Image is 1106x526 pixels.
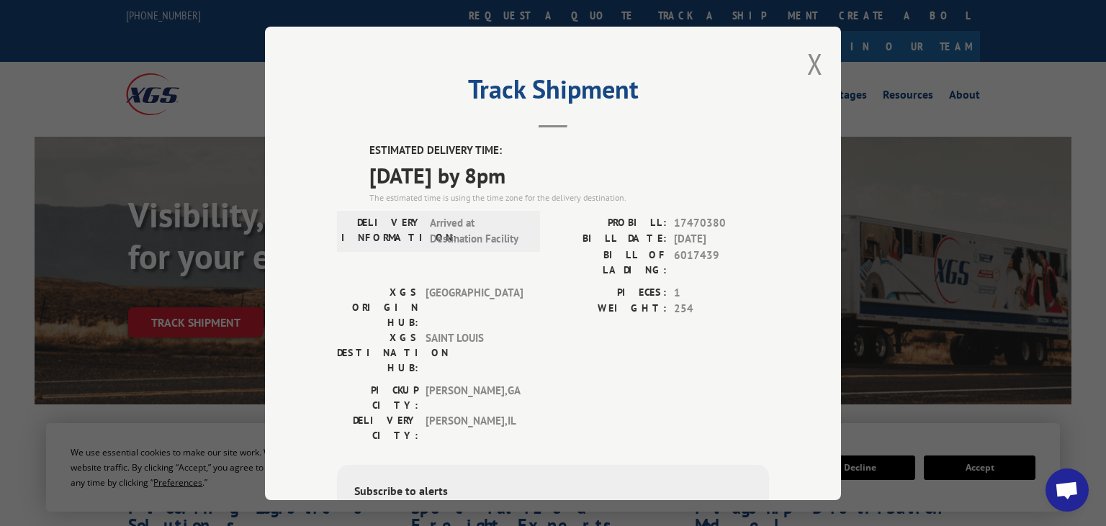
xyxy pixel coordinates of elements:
label: BILL DATE: [553,231,667,248]
span: 254 [674,301,769,317]
label: DELIVERY INFORMATION: [341,214,423,247]
label: ESTIMATED DELIVERY TIME: [369,142,769,159]
span: [PERSON_NAME] , IL [426,412,523,443]
button: Close modal [807,45,823,83]
span: Arrived at Destination Facility [430,214,527,247]
span: 6017439 [674,247,769,277]
label: XGS ORIGIN HUB: [337,284,418,330]
label: XGS DESTINATION HUB: [337,330,418,375]
label: DELIVERY CITY: [337,412,418,443]
span: SAINT LOUIS [426,330,523,375]
h2: Track Shipment [337,79,769,106]
label: PICKUP CITY: [337,382,418,412]
label: BILL OF LADING: [553,247,667,277]
span: [PERSON_NAME] , GA [426,382,523,412]
label: PROBILL: [553,214,667,231]
div: Subscribe to alerts [354,481,752,502]
span: 17470380 [674,214,769,231]
span: [DATE] [674,231,769,248]
div: Open chat [1046,468,1089,512]
div: The estimated time is using the time zone for the delivery destination. [369,191,769,204]
span: [DATE] by 8pm [369,158,769,191]
label: WEIGHT: [553,301,667,317]
span: [GEOGRAPHIC_DATA] [426,284,523,330]
span: 1 [674,284,769,301]
label: PIECES: [553,284,667,301]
